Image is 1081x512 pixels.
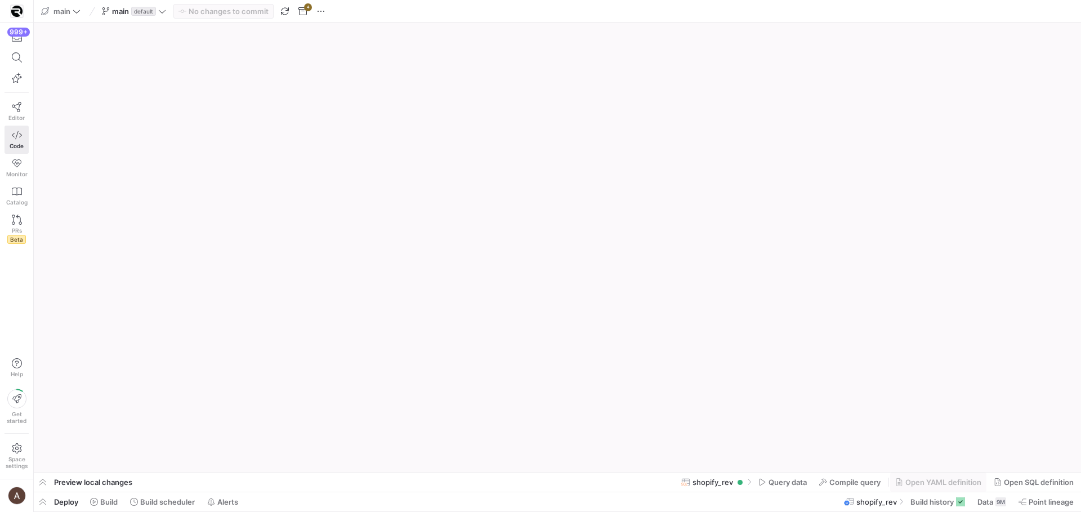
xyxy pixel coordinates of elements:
button: Point lineage [1013,492,1079,511]
a: Spacesettings [5,438,29,474]
span: Help [10,371,24,377]
button: Data9M [972,492,1011,511]
span: Code [10,143,24,149]
span: Build scheduler [140,497,195,506]
span: Query data [769,478,807,487]
span: Build [100,497,118,506]
span: Data [977,497,993,506]
span: Catalog [6,199,28,206]
span: Monitor [6,171,28,177]
span: Get started [7,411,26,424]
span: shopify_rev [856,497,897,506]
div: 9M [995,497,1006,506]
button: Alerts [202,492,243,511]
button: Compile query [814,473,886,492]
span: Build history [910,497,954,506]
span: PRs [12,227,22,234]
span: Editor [8,114,25,121]
span: Compile query [829,478,881,487]
button: Query data [753,473,812,492]
button: Open SQL definition [989,473,1079,492]
button: 999+ [5,27,29,47]
span: Open SQL definition [1004,478,1074,487]
a: Editor [5,97,29,126]
img: https://lh3.googleusercontent.com/a/AEdFTp4_8LqxRyxVUtC19lo4LS2NU-n5oC7apraV2tR5=s96-c [8,487,26,505]
button: Build scheduler [125,492,200,511]
span: shopify_rev [693,478,733,487]
a: PRsBeta [5,210,29,248]
button: Build [85,492,123,511]
span: Beta [7,235,26,244]
span: Space settings [6,456,28,469]
img: https://storage.googleapis.com/y42-prod-data-exchange/images/9vP1ZiGb3SDtS36M2oSqLE2NxN9MAbKgqIYc... [11,6,23,17]
div: 999+ [7,28,30,37]
span: Deploy [54,497,78,506]
button: https://lh3.googleusercontent.com/a/AEdFTp4_8LqxRyxVUtC19lo4LS2NU-n5oC7apraV2tR5=s96-c [5,484,29,507]
a: Code [5,126,29,154]
a: Catalog [5,182,29,210]
span: Alerts [217,497,238,506]
a: https://storage.googleapis.com/y42-prod-data-exchange/images/9vP1ZiGb3SDtS36M2oSqLE2NxN9MAbKgqIYc... [5,2,29,21]
span: main [112,7,129,16]
button: maindefault [99,4,169,19]
button: main [38,4,83,19]
span: Preview local changes [54,478,132,487]
button: Help [5,353,29,382]
a: Monitor [5,154,29,182]
span: default [131,7,156,16]
span: Point lineage [1029,497,1074,506]
button: Getstarted [5,385,29,429]
span: main [53,7,70,16]
button: Build history [905,492,970,511]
